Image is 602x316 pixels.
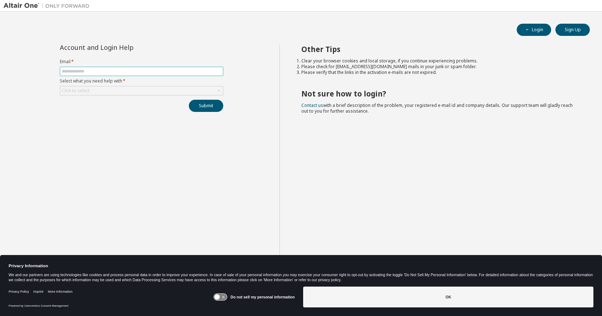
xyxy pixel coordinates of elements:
[301,70,577,75] li: Please verify that the links in the activation e-mails are not expired.
[517,24,551,36] button: Login
[301,89,577,98] h2: Not sure how to login?
[60,59,223,65] label: Email
[60,86,223,95] div: Click to select
[301,64,577,70] li: Please check for [EMAIL_ADDRESS][DOMAIN_NAME] mails in your junk or spam folder.
[60,44,191,50] div: Account and Login Help
[60,78,223,84] label: Select what you need help with
[301,102,323,108] a: Contact us
[62,88,90,94] div: Click to select
[301,58,577,64] li: Clear your browser cookies and local storage, if you continue experiencing problems.
[301,102,573,114] span: with a brief description of the problem, your registered e-mail id and company details. Our suppo...
[189,100,223,112] button: Submit
[301,44,577,54] h2: Other Tips
[555,24,590,36] button: Sign Up
[4,2,93,9] img: Altair One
